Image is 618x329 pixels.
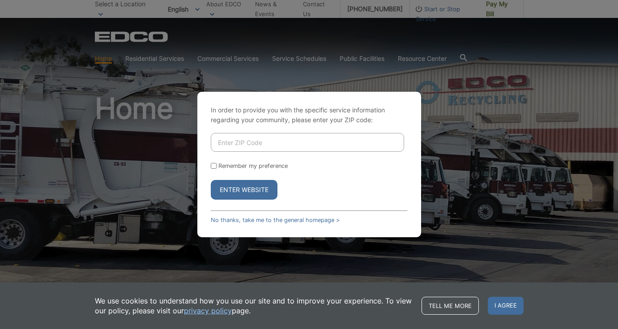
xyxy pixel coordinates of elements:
p: In order to provide you with the specific service information regarding your community, please en... [211,105,408,125]
label: Remember my preference [218,162,288,169]
button: Enter Website [211,180,277,200]
input: Enter ZIP Code [211,133,404,152]
span: I agree [488,297,524,315]
a: privacy policy [184,306,232,316]
a: No thanks, take me to the general homepage > [211,217,340,223]
a: Tell me more [422,297,479,315]
p: We use cookies to understand how you use our site and to improve your experience. To view our pol... [95,296,413,316]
